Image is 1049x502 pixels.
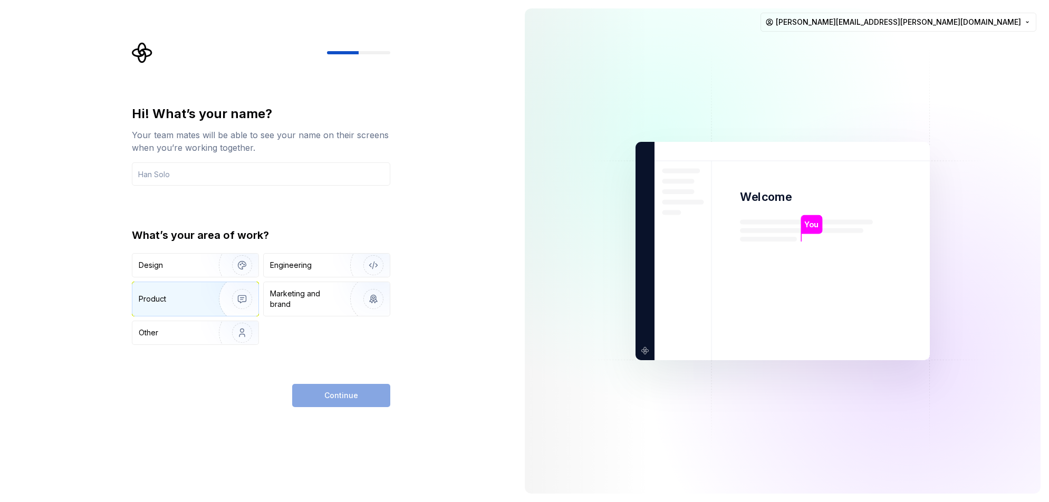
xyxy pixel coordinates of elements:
div: Design [139,260,163,271]
div: Engineering [270,260,312,271]
div: Marketing and brand [270,288,341,310]
input: Han Solo [132,162,390,186]
span: [PERSON_NAME][EMAIL_ADDRESS][PERSON_NAME][DOMAIN_NAME] [776,17,1021,27]
div: Your team mates will be able to see your name on their screens when you’re working together. [132,129,390,154]
button: [PERSON_NAME][EMAIL_ADDRESS][PERSON_NAME][DOMAIN_NAME] [761,13,1036,32]
div: Hi! What’s your name? [132,105,390,122]
p: You [804,219,819,230]
div: Product [139,294,166,304]
p: Welcome [740,189,792,205]
svg: Supernova Logo [132,42,153,63]
div: What’s your area of work? [132,228,390,243]
div: Other [139,327,158,338]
